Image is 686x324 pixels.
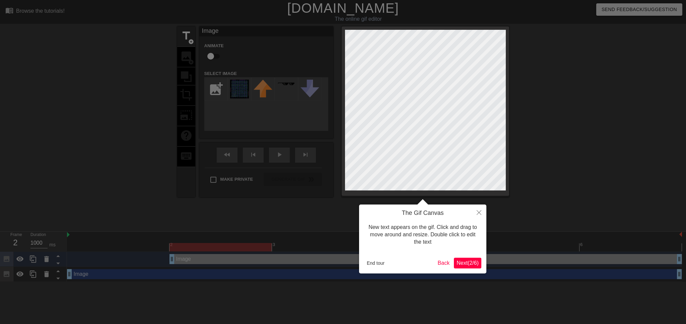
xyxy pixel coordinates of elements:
[472,205,486,220] button: Close
[364,217,481,253] div: New text appears on the gif. Click and drag to move around and resize. Double click to edit the text
[435,258,453,268] button: Back
[457,260,479,266] span: Next ( 2 / 6 )
[364,210,481,217] h4: The Gif Canvas
[454,258,481,268] button: Next
[364,258,387,268] button: End tour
